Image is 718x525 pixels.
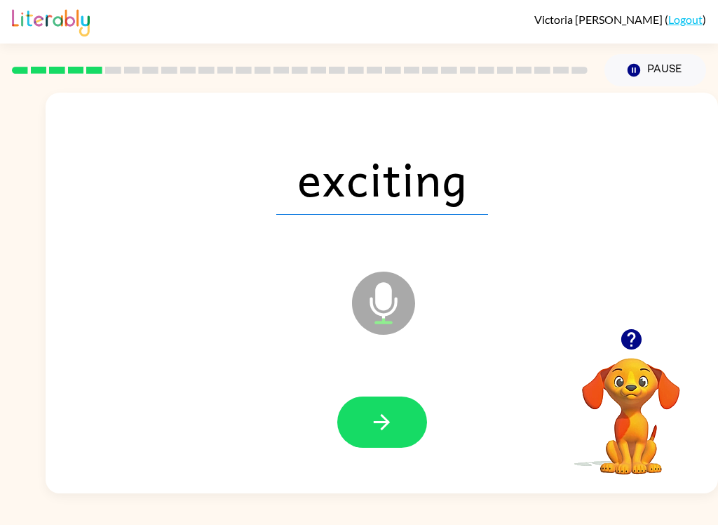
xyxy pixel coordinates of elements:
[12,6,90,36] img: Literably
[534,13,665,26] span: Victoria [PERSON_NAME]
[561,336,701,477] video: Your browser must support playing .mp4 files to use Literably. Please try using another browser.
[276,142,488,215] span: exciting
[534,13,706,26] div: ( )
[668,13,703,26] a: Logout
[604,54,706,86] button: Pause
